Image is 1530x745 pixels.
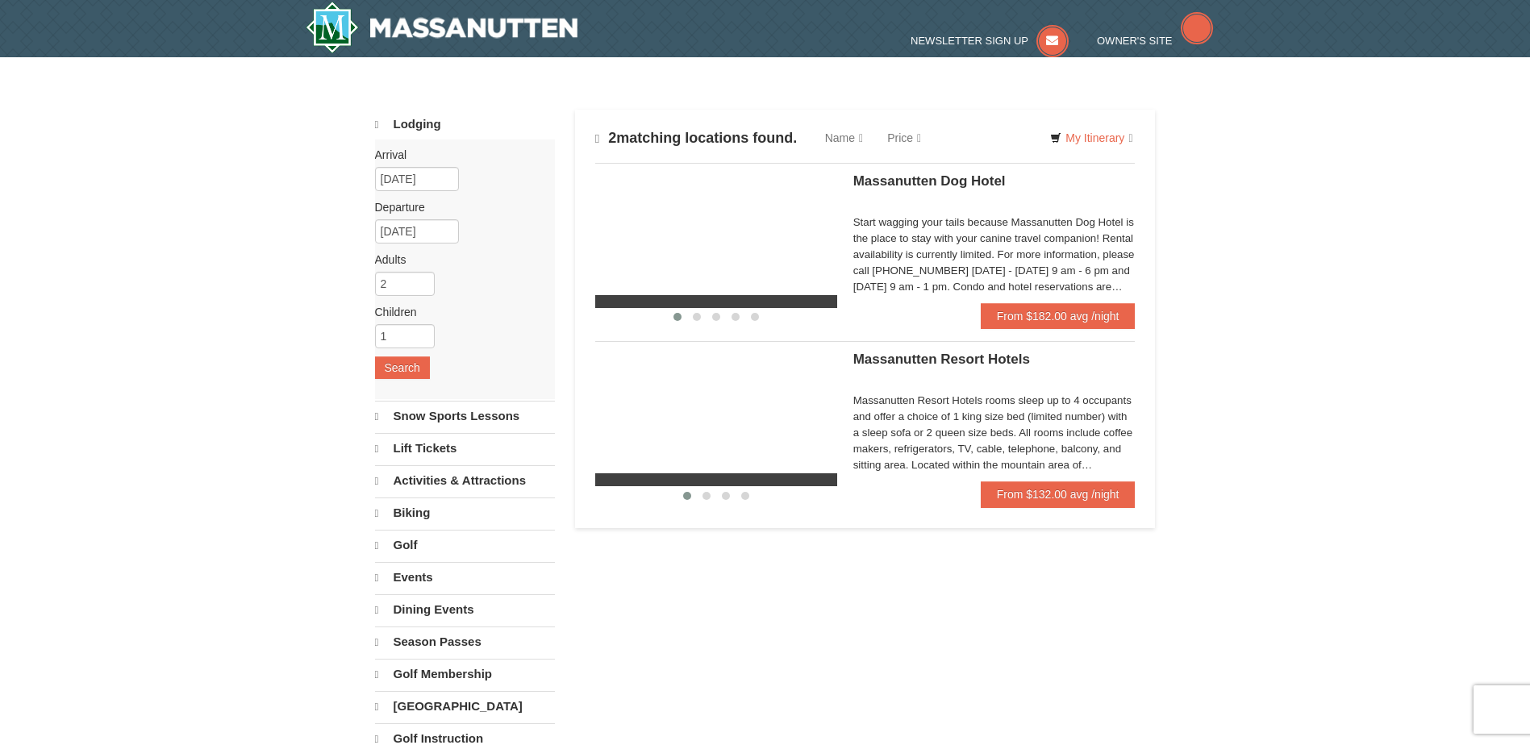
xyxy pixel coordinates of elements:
a: Name [813,122,875,154]
span: Newsletter Sign Up [911,35,1028,47]
span: Owner's Site [1097,35,1173,47]
button: Search [375,356,430,379]
a: Events [375,562,555,593]
div: Massanutten Resort Hotels rooms sleep up to 4 occupants and offer a choice of 1 king size bed (li... [853,393,1136,473]
a: From $182.00 avg /night [981,303,1136,329]
a: From $132.00 avg /night [981,481,1136,507]
div: Start wagging your tails because Massanutten Dog Hotel is the place to stay with your canine trav... [853,214,1136,295]
a: Owner's Site [1097,35,1213,47]
a: Biking [375,497,555,528]
a: Lift Tickets [375,433,555,464]
a: Price [875,122,933,154]
a: Dining Events [375,594,555,625]
label: Children [375,304,543,320]
a: Massanutten Resort [306,2,578,53]
a: Snow Sports Lessons [375,401,555,431]
a: Lodging [375,110,555,139]
a: Golf [375,530,555,560]
label: Adults [375,252,543,268]
label: Departure [375,199,543,215]
a: Newsletter Sign Up [911,35,1069,47]
label: Arrival [375,147,543,163]
a: [GEOGRAPHIC_DATA] [375,691,555,722]
a: My Itinerary [1040,126,1143,150]
span: Massanutten Dog Hotel [853,173,1006,189]
a: Season Passes [375,626,555,657]
img: Massanutten Resort Logo [306,2,578,53]
a: Golf Membership [375,659,555,689]
span: Massanutten Resort Hotels [853,352,1030,367]
a: Activities & Attractions [375,465,555,496]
